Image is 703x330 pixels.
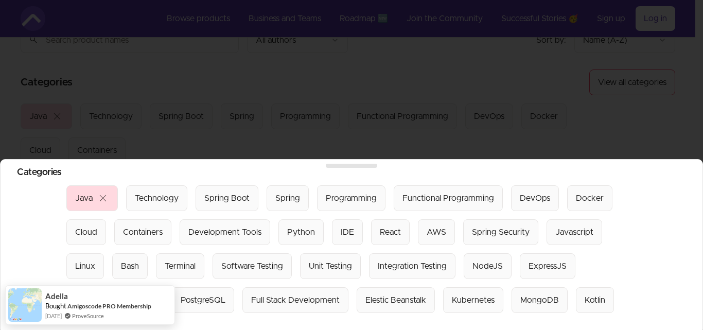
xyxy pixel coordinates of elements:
div: Software Testing [221,260,283,272]
div: Linux [75,260,95,272]
div: Programming [326,192,377,204]
div: Elestic Beanstalk [365,294,426,306]
div: Kubernetes [452,294,495,306]
div: Databases [75,294,113,306]
div: Unit Testing [309,260,352,272]
div: Javascript [555,226,593,238]
div: Terminal [165,260,196,272]
div: Bash [121,260,139,272]
div: PostgreSQL [181,294,225,306]
div: MongoDB [520,294,559,306]
div: Cloud [75,226,97,238]
div: Spring Boot [204,192,250,204]
div: Docker [576,192,604,204]
div: Java [75,192,93,204]
div: Technology [135,192,179,204]
div: AWS [427,226,446,238]
div: Spring [275,192,300,204]
div: SQL [138,294,155,306]
div: Spring Security [472,226,530,238]
div: Containers [123,226,163,238]
div: Python [287,226,315,238]
div: Full Stack Development [251,294,340,306]
div: DevOps [520,192,550,204]
div: ExpressJS [529,260,567,272]
div: Kotlin [585,294,605,306]
h2: Categories [17,168,686,177]
span: close [97,192,109,204]
div: Functional Programming [402,192,494,204]
div: React [380,226,401,238]
div: NodeJS [472,260,503,272]
div: Development Tools [188,226,261,238]
div: IDE [341,226,354,238]
div: Integration Testing [378,260,447,272]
